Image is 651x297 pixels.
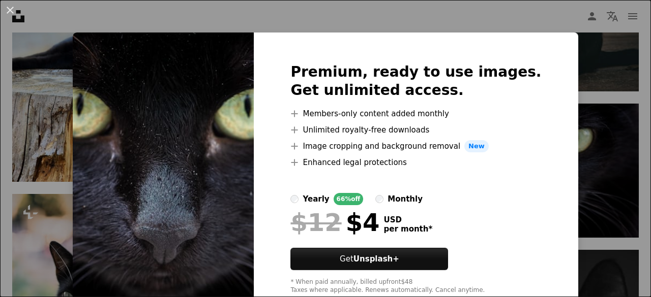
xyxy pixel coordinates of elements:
[290,278,541,294] div: * When paid annually, billed upfront $48 Taxes where applicable. Renews automatically. Cancel any...
[334,193,364,205] div: 66% off
[290,124,541,136] li: Unlimited royalty-free downloads
[303,193,329,205] div: yearly
[290,248,448,270] button: GetUnsplash+
[464,140,489,152] span: New
[290,209,379,236] div: $4
[290,108,541,120] li: Members-only content added monthly
[290,140,541,152] li: Image cropping and background removal
[290,209,341,236] span: $12
[383,224,432,234] span: per month *
[383,215,432,224] span: USD
[290,195,299,203] input: yearly66%off
[375,195,383,203] input: monthly
[290,63,541,100] h2: Premium, ready to use images. Get unlimited access.
[290,156,541,169] li: Enhanced legal protections
[388,193,423,205] div: monthly
[353,254,399,263] strong: Unsplash+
